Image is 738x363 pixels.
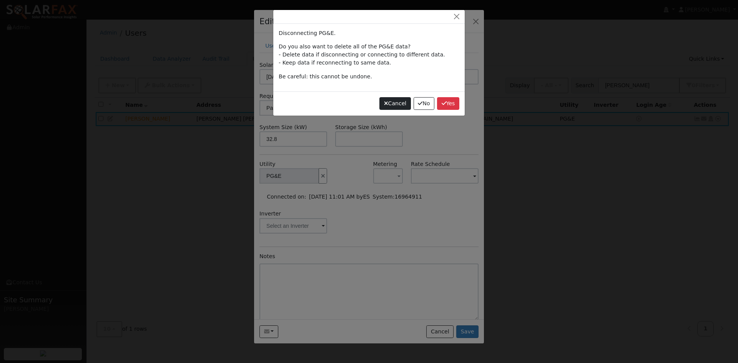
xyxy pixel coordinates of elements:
[279,43,459,67] p: Do you also want to delete all of the PG&E data? - Delete data if disconnecting or connecting to ...
[379,97,411,110] button: Cancel
[414,97,434,110] button: No
[279,29,459,37] p: Disconnecting PG&E.
[279,73,459,81] p: Be careful: this cannot be undone.
[437,97,459,110] button: Yes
